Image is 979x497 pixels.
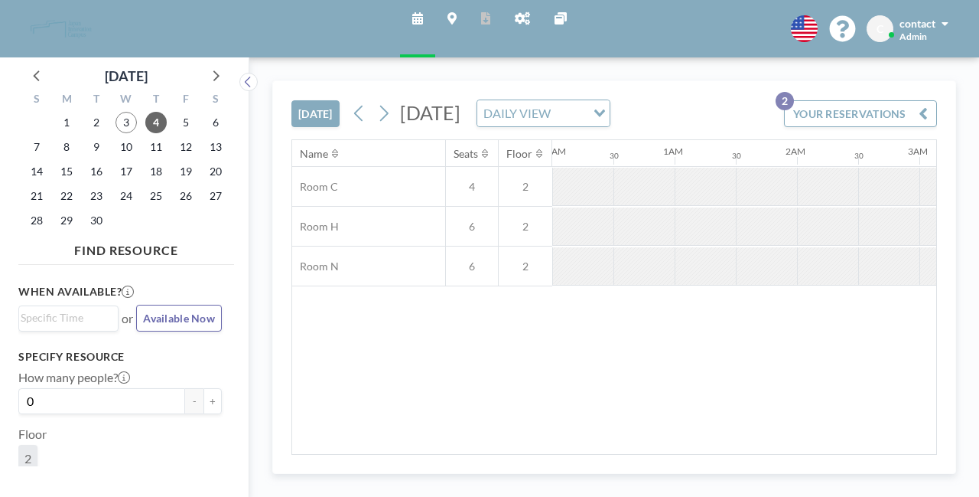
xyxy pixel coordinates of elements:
[86,112,107,133] span: Tuesday, September 2, 2025
[205,112,226,133] span: Saturday, September 6, 2025
[86,185,107,207] span: Tuesday, September 23, 2025
[175,112,197,133] span: Friday, September 5, 2025
[24,451,31,466] span: 2
[446,220,498,234] span: 6
[105,65,148,87] div: [DATE]
[19,306,118,329] div: Search for option
[26,161,47,182] span: Sunday, September 14, 2025
[205,161,226,182] span: Saturday, September 20, 2025
[86,136,107,158] span: Tuesday, September 9, 2025
[136,305,222,332] button: Available Now
[877,22,883,36] span: C
[499,180,552,194] span: 2
[115,161,137,182] span: Wednesday, September 17, 2025
[122,311,133,326] span: or
[52,90,82,110] div: M
[200,90,230,110] div: S
[454,147,478,161] div: Seats
[82,90,112,110] div: T
[18,350,222,364] h3: Specify resource
[115,112,137,133] span: Wednesday, September 3, 2025
[112,90,141,110] div: W
[145,185,167,207] span: Thursday, September 25, 2025
[499,260,552,273] span: 2
[21,309,109,326] input: Search for option
[18,370,130,385] label: How many people?
[86,210,107,231] span: Tuesday, September 30, 2025
[446,260,498,273] span: 6
[480,103,554,123] span: DAILY VIEW
[175,185,197,207] span: Friday, September 26, 2025
[18,237,234,258] h4: FIND RESOURCE
[854,151,864,161] div: 30
[506,147,532,161] div: Floor
[300,147,328,161] div: Name
[185,388,203,414] button: -
[56,136,77,158] span: Monday, September 8, 2025
[446,180,498,194] span: 4
[899,31,927,42] span: Admin
[203,388,222,414] button: +
[908,146,928,157] div: 3AM
[776,92,794,110] p: 2
[171,90,200,110] div: F
[555,103,584,123] input: Search for option
[292,180,338,194] span: Room C
[145,161,167,182] span: Thursday, September 18, 2025
[18,427,47,442] label: Floor
[784,100,937,127] button: YOUR RESERVATIONS2
[541,146,566,157] div: 12AM
[56,112,77,133] span: Monday, September 1, 2025
[56,161,77,182] span: Monday, September 15, 2025
[785,146,805,157] div: 2AM
[175,136,197,158] span: Friday, September 12, 2025
[899,17,935,30] span: contact
[22,90,52,110] div: S
[610,151,619,161] div: 30
[26,210,47,231] span: Sunday, September 28, 2025
[292,220,339,234] span: Room H
[141,90,171,110] div: T
[86,161,107,182] span: Tuesday, September 16, 2025
[732,151,741,161] div: 30
[175,161,197,182] span: Friday, September 19, 2025
[292,260,339,273] span: Room N
[56,210,77,231] span: Monday, September 29, 2025
[663,146,683,157] div: 1AM
[145,136,167,158] span: Thursday, September 11, 2025
[291,100,340,127] button: [DATE]
[143,312,215,325] span: Available Now
[205,136,226,158] span: Saturday, September 13, 2025
[26,185,47,207] span: Sunday, September 21, 2025
[145,112,167,133] span: Thursday, September 4, 2025
[477,100,610,126] div: Search for option
[115,136,137,158] span: Wednesday, September 10, 2025
[115,185,137,207] span: Wednesday, September 24, 2025
[24,14,98,44] img: organization-logo
[499,220,552,234] span: 2
[26,136,47,158] span: Sunday, September 7, 2025
[56,185,77,207] span: Monday, September 22, 2025
[205,185,226,207] span: Saturday, September 27, 2025
[400,101,460,124] span: [DATE]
